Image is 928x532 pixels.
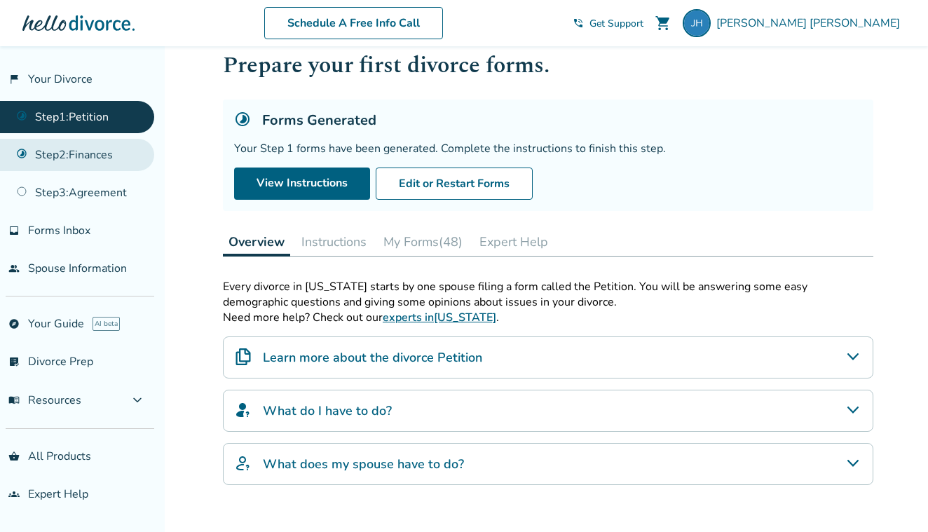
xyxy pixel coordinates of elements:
div: What do I have to do? [223,390,873,432]
span: list_alt_check [8,356,20,367]
span: Forms Inbox [28,223,90,238]
img: Learn more about the divorce Petition [235,348,252,365]
span: groups [8,489,20,500]
h5: Forms Generated [262,111,376,130]
span: inbox [8,225,20,236]
div: What does my spouse have to do? [223,443,873,485]
a: Schedule A Free Info Call [264,7,443,39]
button: Expert Help [474,228,554,256]
span: shopping_cart [655,15,671,32]
p: Every divorce in [US_STATE] starts by one spouse filing a form called the Petition. You will be a... [223,279,873,310]
h4: What do I have to do? [263,402,392,420]
iframe: Chat Widget [858,465,928,532]
img: What do I have to do? [235,402,252,418]
span: flag_2 [8,74,20,85]
span: shopping_basket [8,451,20,462]
button: Edit or Restart Forms [376,168,533,200]
div: Your Step 1 forms have been generated. Complete the instructions to finish this step. [234,141,862,156]
span: [PERSON_NAME] [PERSON_NAME] [716,15,906,31]
span: explore [8,318,20,329]
div: Learn more about the divorce Petition [223,336,873,378]
button: Overview [223,228,290,257]
a: phone_in_talkGet Support [573,17,643,30]
img: veloracer13@gmail.com [683,9,711,37]
h4: Learn more about the divorce Petition [263,348,482,367]
button: My Forms(48) [378,228,468,256]
span: expand_more [129,392,146,409]
a: View Instructions [234,168,370,200]
img: What does my spouse have to do? [235,455,252,472]
span: people [8,263,20,274]
span: Get Support [589,17,643,30]
h1: Prepare your first divorce forms. [223,48,873,83]
a: experts in[US_STATE] [383,310,496,325]
span: menu_book [8,395,20,406]
p: Need more help? Check out our . [223,310,873,325]
span: Resources [8,393,81,408]
h4: What does my spouse have to do? [263,455,464,473]
span: AI beta [93,317,120,331]
button: Instructions [296,228,372,256]
span: phone_in_talk [573,18,584,29]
